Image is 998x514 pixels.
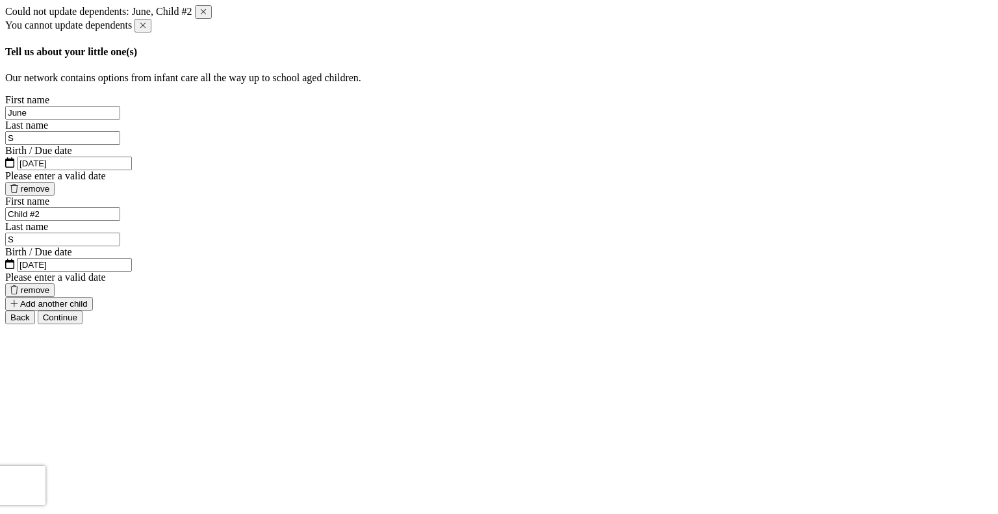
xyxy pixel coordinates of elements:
button: Add another child [5,297,93,311]
span: Continue [43,313,77,322]
button: remove [5,283,55,297]
label: Last name [5,221,48,232]
label: Birth / Due date [5,145,72,156]
p: Our network contains options from infant care all the way up to school aged children. [5,72,993,84]
button: remove [5,182,55,196]
span: Add another child [20,299,88,309]
label: Birth / Due date [5,246,72,257]
div: Please enter a valid date [5,272,993,283]
div: Please enter a valid date [5,170,993,182]
label: First name [5,94,49,105]
div: Could not update dependents: June, Child #2 [5,5,993,19]
label: First name [5,196,49,207]
h4: Tell us about your little one(s) [5,46,993,58]
input: MM-DD-YYYY [17,258,132,272]
label: Last name [5,120,48,131]
span: Back [10,313,30,322]
button: Continue [38,311,83,324]
input: MM-DD-YYYY [17,157,132,170]
div: You cannot update dependents [5,19,993,32]
span: remove [21,184,49,194]
span: remove [21,285,49,295]
button: Back [5,311,35,324]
